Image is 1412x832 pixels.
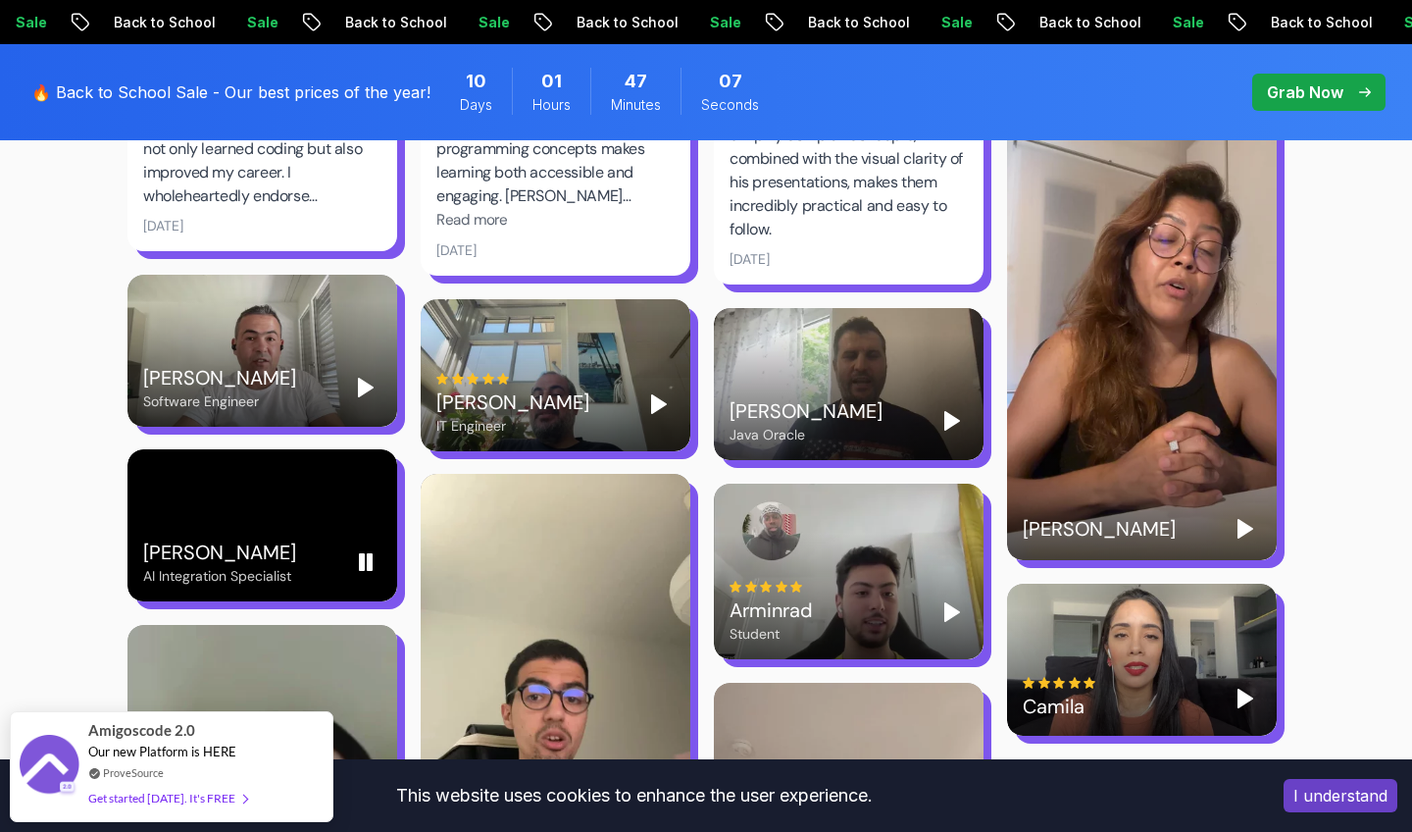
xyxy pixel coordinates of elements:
[1023,515,1176,543] div: [PERSON_NAME]
[6,13,139,32] p: Back to School
[1163,13,1296,32] p: Back to School
[730,597,813,624] div: Arminrad
[31,80,430,104] p: 🔥 Back to School Sale - Our best prices of the year!
[436,209,508,232] button: Read more
[460,95,492,115] span: Days
[15,774,1254,817] div: This website uses cookies to enhance the user experience.
[730,53,968,241] div: I’ve already explored some of [PERSON_NAME] courses, and they were excellent. His ability to simp...
[541,68,562,95] span: 1 Hours
[436,389,589,416] div: [PERSON_NAME]
[719,68,742,95] span: 7 Seconds
[1230,683,1261,714] button: Play
[936,597,968,628] button: Play
[730,624,813,644] div: Student
[730,249,770,269] div: [DATE]
[350,372,381,403] button: Play
[1230,513,1261,545] button: Play
[730,397,882,425] div: [PERSON_NAME]
[466,68,486,95] span: 10 Days
[643,389,675,420] button: Play
[701,95,759,115] span: Seconds
[350,546,381,578] button: Pause
[103,764,164,781] a: ProveSource
[143,364,296,391] div: [PERSON_NAME]
[532,95,571,115] span: Hours
[143,391,296,411] div: Software Engineer
[139,13,202,32] p: Sale
[143,216,183,235] div: [DATE]
[436,416,589,436] div: IT Engineer
[88,719,195,742] span: Amigoscode 2.0
[436,210,508,230] span: Read more
[88,744,236,759] span: Our new Platform is HERE
[1296,13,1359,32] p: Sale
[833,13,896,32] p: Sale
[700,13,833,32] p: Back to School
[1267,80,1343,104] p: Grab Now
[602,13,665,32] p: Sale
[143,539,296,566] div: [PERSON_NAME]
[611,95,661,115] span: Minutes
[1065,13,1128,32] p: Sale
[932,13,1065,32] p: Back to School
[936,405,968,437] button: Play
[20,735,78,799] img: provesource social proof notification image
[237,13,371,32] p: Back to School
[469,13,602,32] p: Back to School
[1284,779,1397,812] button: Accept cookies
[436,240,477,260] div: [DATE]
[143,566,296,586] div: AI Integration Specialist
[371,13,433,32] p: Sale
[1023,693,1097,720] div: Camila
[625,68,647,95] span: 47 Minutes
[730,425,882,444] div: Java Oracle
[88,787,247,809] div: Get started [DATE]. It's FREE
